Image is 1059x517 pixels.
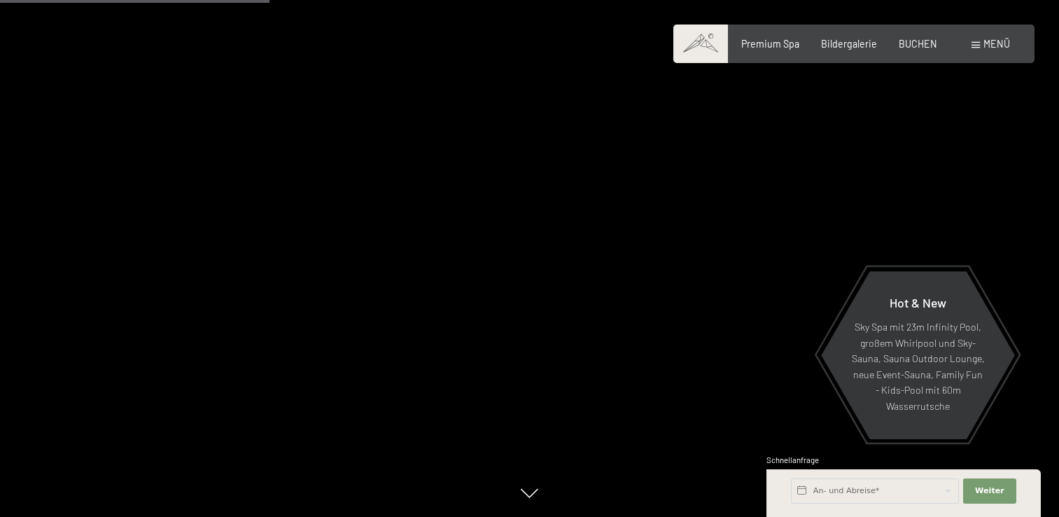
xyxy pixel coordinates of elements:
a: Hot & New Sky Spa mit 23m Infinity Pool, großem Whirlpool und Sky-Sauna, Sauna Outdoor Lounge, ne... [820,270,1016,440]
a: Bildergalerie [821,38,877,50]
a: Premium Spa [741,38,799,50]
span: Weiter [975,485,1004,497]
span: Menü [983,38,1010,50]
span: Schnellanfrage [766,455,819,464]
button: Weiter [963,478,1016,504]
span: Hot & New [890,295,946,310]
a: BUCHEN [899,38,937,50]
p: Sky Spa mit 23m Infinity Pool, großem Whirlpool und Sky-Sauna, Sauna Outdoor Lounge, neue Event-S... [851,320,985,415]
